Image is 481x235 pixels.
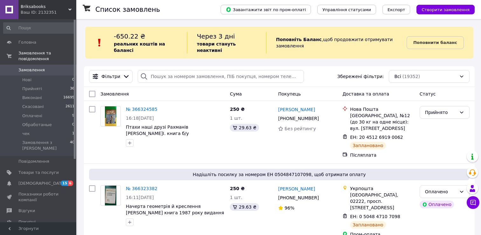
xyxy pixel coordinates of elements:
[342,91,389,96] span: Доставка та оплата
[100,185,121,206] a: Фото товару
[101,73,120,80] span: Фільтри
[22,104,44,110] span: Скасовані
[21,4,68,10] span: Briksabooks
[413,40,457,45] b: Поповнити баланс
[18,219,36,225] span: Покупці
[100,106,121,126] a: Фото товару
[95,6,160,13] h1: Список замовлень
[420,91,436,96] span: Статус
[18,39,36,45] span: Головна
[278,106,315,113] a: [PERSON_NAME]
[230,91,242,96] span: Cума
[221,5,311,14] button: Завантажити звіт по пром-оплаті
[317,5,376,14] button: Управління статусами
[278,116,319,121] span: [PHONE_NUMBER]
[407,36,464,49] a: Поповнити баланс
[18,191,59,203] span: Показники роботи компанії
[126,116,154,121] span: 16:18[DATE]
[276,37,322,42] b: Поповніть Баланс
[114,41,165,53] b: реальних коштів на балансі
[350,112,415,132] div: [GEOGRAPHIC_DATA], №12 (до 30 кг на одне місце): вул. [STREET_ADDRESS]
[70,86,74,92] span: 36
[61,181,68,186] span: 15
[230,124,259,132] div: 29.63 ₴
[22,131,30,137] span: чек
[3,22,75,34] input: Пошук
[467,196,479,209] button: Чат з покупцем
[100,91,129,96] span: Замовлення
[22,95,42,101] span: Виконані
[22,140,70,151] span: Замовлення з [PERSON_NAME]
[18,170,59,175] span: Товари та послуги
[402,74,420,79] span: (19352)
[425,188,457,195] div: Оплачено
[197,41,236,53] b: товари стануть неактивні
[22,122,52,128] span: Обработаные
[337,73,384,80] span: Збережені фільтри:
[22,113,42,119] span: Оплачені
[126,186,157,191] a: № 366323382
[285,126,316,131] span: Без рейтингу
[416,5,475,14] button: Створити замовлення
[350,192,415,211] div: [GEOGRAPHIC_DATA], 02222, просп. [STREET_ADDRESS]
[65,104,74,110] span: 2611
[382,5,410,14] button: Експорт
[230,107,244,112] span: 250 ₴
[266,32,407,53] div: , щоб продовжити отримувати замовлення
[394,73,401,80] span: Всі
[70,140,74,151] span: 40
[278,195,319,200] span: [PHONE_NUMBER]
[126,125,189,136] a: Птахи наші друзі Рахманів [PERSON_NAME]І. книга б/у
[21,10,76,15] div: Ваш ID: 2132351
[105,186,116,205] img: Фото товару
[18,67,45,73] span: Замовлення
[72,113,74,119] span: 9
[388,7,405,12] span: Експорт
[230,195,242,200] span: 1 шт.
[126,204,224,222] a: Начерта геометрія й креслення [PERSON_NAME] книга 1987 року видання б/у
[18,50,76,62] span: Замовлення та повідомлення
[285,205,294,210] span: 96%
[350,221,386,229] div: Заплановано
[138,70,304,83] input: Пошук за номером замовлення, ПІБ покупця, номером телефону, Email, номером накладної
[420,201,454,208] div: Оплачено
[350,135,403,140] span: ЕН: 20 4512 6919 0062
[350,106,415,112] div: Нова Пошта
[22,86,42,92] span: Прийняті
[422,7,470,12] span: Створити замовлення
[322,7,371,12] span: Управління статусами
[18,159,49,164] span: Повідомлення
[278,91,301,96] span: Покупець
[350,142,386,149] div: Заплановано
[72,131,74,137] span: 1
[68,181,73,186] span: 6
[18,181,65,186] span: [DEMOGRAPHIC_DATA]
[197,32,235,40] span: Через 3 дні
[126,107,157,112] a: № 366324585
[114,32,145,40] span: -650.22 ₴
[425,109,457,116] div: Прийнято
[22,77,31,83] span: Нові
[126,195,154,200] span: 16:11[DATE]
[230,116,242,121] span: 1 шт.
[95,38,104,47] img: :exclamation:
[105,106,116,126] img: Фото товару
[350,152,415,158] div: Післяплата
[410,7,475,12] a: Створити замовлення
[278,186,315,192] a: [PERSON_NAME]
[230,203,259,211] div: 29.63 ₴
[92,171,467,178] span: Надішліть посилку за номером ЕН 0504847107098, щоб отримати оплату
[230,186,244,191] span: 250 ₴
[226,7,306,12] span: Завантажити звіт по пром-оплаті
[72,122,74,128] span: 0
[350,185,415,192] div: Укрпошта
[350,214,400,219] span: ЕН: 0 5048 4710 7098
[18,208,35,214] span: Відгуки
[63,95,74,101] span: 16695
[72,77,74,83] span: 0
